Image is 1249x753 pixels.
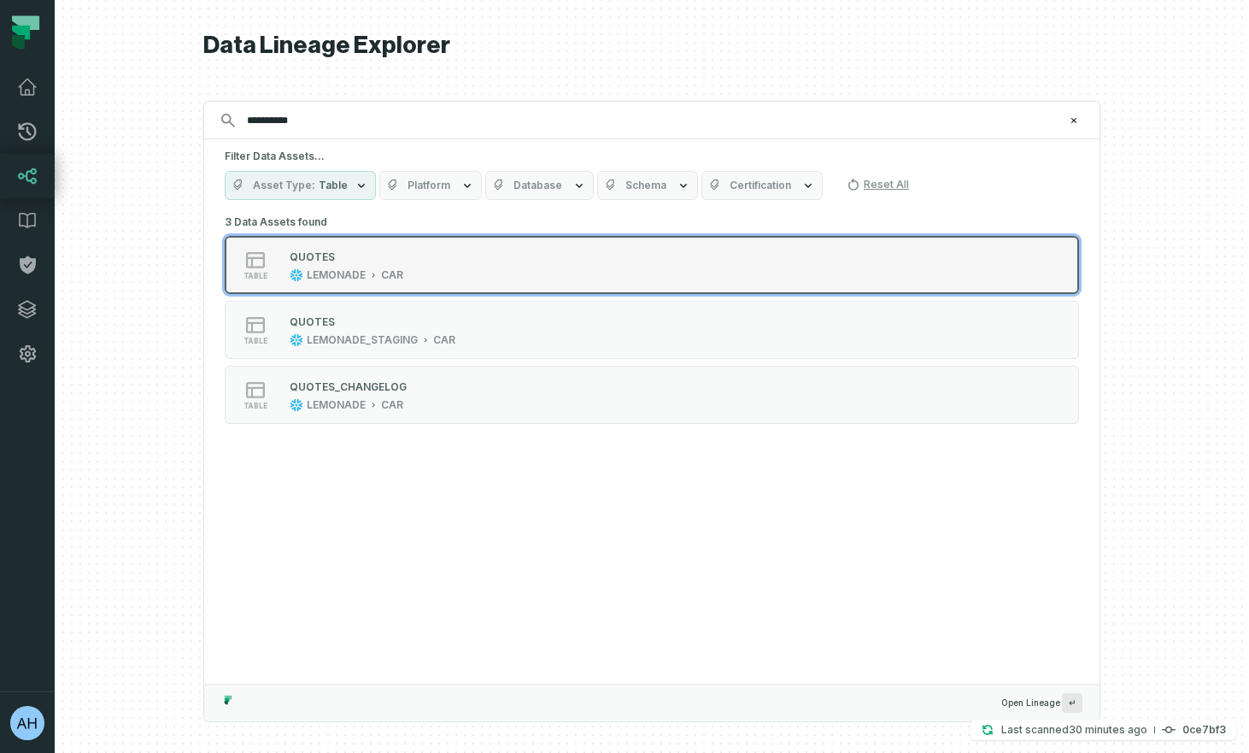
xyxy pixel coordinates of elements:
[625,179,666,192] span: Schema
[433,333,455,347] div: CAR
[243,402,267,410] span: table
[10,706,44,740] img: avatar of Annie Hurwitz
[253,179,315,192] span: Asset Type
[513,179,562,192] span: Database
[381,268,403,282] div: CAR
[1001,693,1082,713] span: Open Lineage
[379,171,482,200] button: Platform
[225,150,1079,163] h5: Filter Data Assets...
[1062,693,1082,713] span: Press ↵ to add a new Data Asset to the graph
[485,171,594,200] button: Database
[597,171,698,200] button: Schema
[970,720,1236,740] button: Last scanned[DATE] 10:23:35 AM0ce7bf3
[307,333,418,347] div: LEMONADE_STAGING
[225,301,1079,359] button: tableLEMONADE_STAGINGCAR
[701,171,823,200] button: Certification
[204,210,1099,684] div: Suggestions
[1065,112,1082,129] button: Clear search query
[307,268,366,282] div: LEMONADE
[408,179,450,192] span: Platform
[840,171,916,198] button: Reset All
[290,315,335,328] div: QUOTES
[225,236,1079,294] button: tableLEMONADECAR
[225,210,1079,446] div: 3 Data Assets found
[290,250,335,263] div: QUOTES
[319,179,348,192] span: Table
[1001,721,1147,738] p: Last scanned
[225,366,1079,424] button: tableLEMONADECAR
[243,272,267,280] span: table
[1069,723,1147,736] relative-time: Oct 15, 2025, 10:23 AM EDT
[1182,725,1226,735] h4: 0ce7bf3
[290,380,407,393] div: QUOTES_CHANGELOG
[381,398,403,412] div: CAR
[243,337,267,345] span: table
[730,179,791,192] span: Certification
[203,31,1100,61] h1: Data Lineage Explorer
[225,171,376,200] button: Asset TypeTable
[307,398,366,412] div: LEMONADE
